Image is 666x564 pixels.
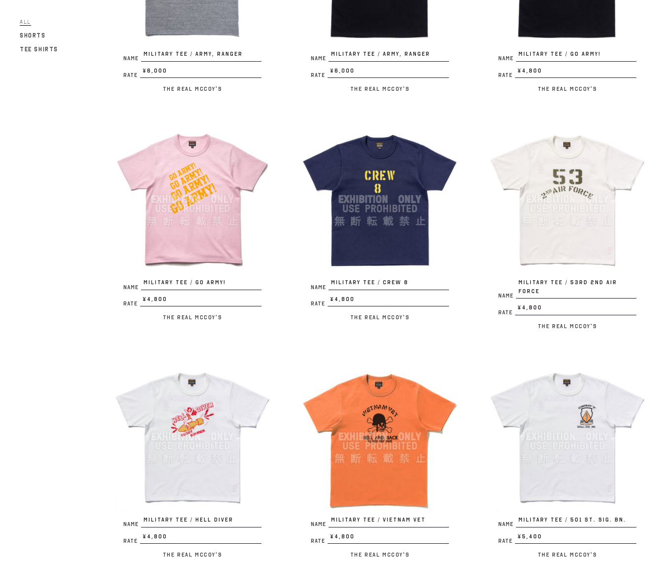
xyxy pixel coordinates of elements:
[311,285,329,290] span: Name
[516,278,636,299] span: MILITARY TEE / 53rd 2nd AIR FORCE
[123,301,140,306] span: Rate
[140,67,261,78] span: ¥6,000
[123,538,140,544] span: Rate
[515,303,636,315] span: ¥4,800
[301,83,459,95] p: The Real McCoy's
[498,310,515,315] span: Rate
[328,295,449,307] span: ¥4,800
[498,538,515,544] span: Rate
[311,301,328,306] span: Rate
[488,358,646,561] a: MILITARY TEE / 501 st. SIG. BN. NameMILITARY TEE / 501 st. SIG. BN. Rate¥5,400 The Real McCoy's
[311,56,329,61] span: Name
[488,358,646,516] img: MILITARY TEE / 501 st. SIG. BN.
[113,358,271,561] a: MILITARY TEE / HELL DIVER NameMILITARY TEE / HELL DIVER Rate¥4,800 The Real McCoy's
[140,532,261,544] span: ¥4,800
[20,30,46,41] a: Shorts
[488,320,646,332] p: The Real McCoy's
[498,522,516,527] span: Name
[301,120,459,278] img: MILITARY TEE / CREW 8
[301,311,459,323] p: The Real McCoy's
[301,120,459,323] a: MILITARY TEE / CREW 8 NameMILITARY TEE / CREW 8 Rate¥4,800 The Real McCoy's
[123,285,141,290] span: Name
[113,311,271,323] p: The Real McCoy's
[20,16,31,28] a: All
[488,83,646,95] p: The Real McCoy's
[20,18,31,26] span: All
[123,73,140,78] span: Rate
[329,278,449,290] span: MILITARY TEE / CREW 8
[141,278,261,290] span: MILITARY TEE / GO ARMY!
[301,549,459,561] p: The Real McCoy's
[123,56,141,61] span: Name
[113,549,271,561] p: The Real McCoy's
[20,43,58,55] a: Tee Shirts
[113,120,271,323] a: MILITARY TEE / GO ARMY! NameMILITARY TEE / GO ARMY! Rate¥4,800 The Real McCoy's
[301,358,459,516] img: MILITARY TEE / VIETNAM VET
[311,522,329,527] span: Name
[311,73,328,78] span: Rate
[20,32,46,39] span: Shorts
[113,358,271,516] img: MILITARY TEE / HELL DIVER
[329,50,449,62] span: MILITARY TEE / ARMY, RANGER
[516,516,636,527] span: MILITARY TEE / 501 st. SIG. BN.
[488,120,646,332] a: MILITARY TEE / 53rd 2nd AIR FORCE NameMILITARY TEE / 53rd 2nd AIR FORCE Rate¥4,800 The Real McCoy's
[328,67,449,78] span: ¥6,000
[113,83,271,95] p: The Real McCoy's
[516,50,636,62] span: MILITARY TEE / GO ARMY!
[141,516,261,527] span: MILITARY TEE / HELL DIVER
[141,50,261,62] span: MILITARY TEE / ARMY, RANGER
[498,56,516,61] span: Name
[515,67,636,78] span: ¥4,800
[488,549,646,561] p: The Real McCoy's
[329,516,449,527] span: MILITARY TEE / VIETNAM VET
[113,120,271,278] img: MILITARY TEE / GO ARMY!
[328,532,449,544] span: ¥4,800
[515,532,636,544] span: ¥5,400
[498,73,515,78] span: Rate
[311,538,328,544] span: Rate
[20,46,58,53] span: Tee Shirts
[488,120,646,278] img: MILITARY TEE / 53rd 2nd AIR FORCE
[301,358,459,561] a: MILITARY TEE / VIETNAM VET NameMILITARY TEE / VIETNAM VET Rate¥4,800 The Real McCoy's
[140,295,261,307] span: ¥4,800
[498,293,516,299] span: Name
[123,522,141,527] span: Name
